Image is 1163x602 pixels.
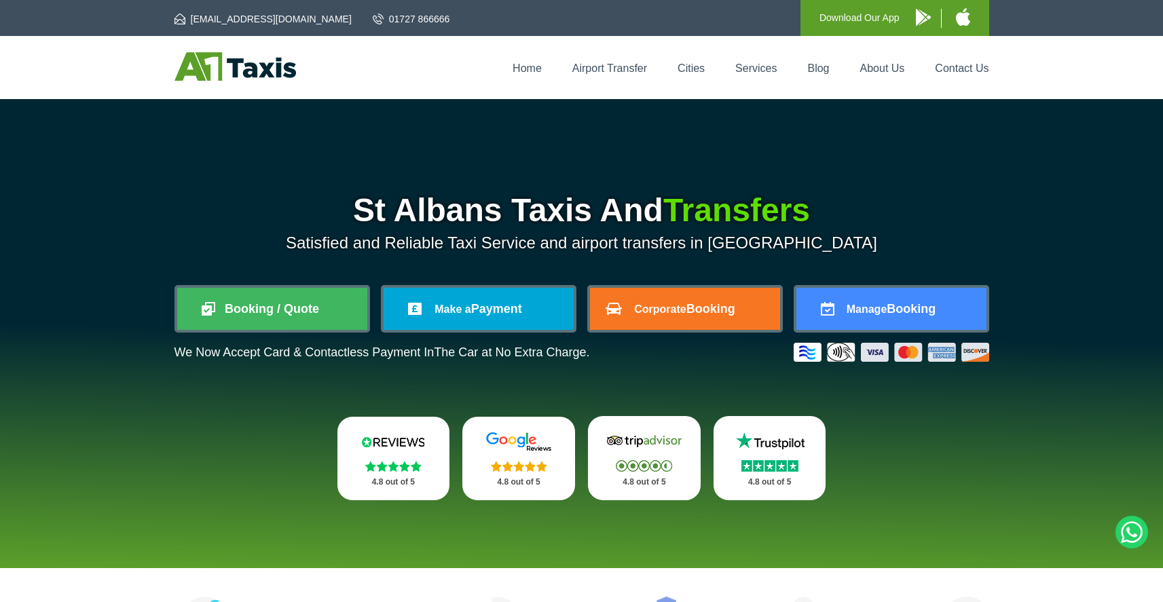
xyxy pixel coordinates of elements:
img: A1 Taxis iPhone App [956,8,970,26]
a: 01727 866666 [373,12,450,26]
img: Google [478,432,559,452]
a: Make aPayment [384,288,574,330]
a: [EMAIL_ADDRESS][DOMAIN_NAME] [174,12,352,26]
a: Services [735,62,777,74]
img: Stars [741,460,798,472]
span: Manage [847,303,887,315]
a: Cities [678,62,705,74]
span: Transfers [663,192,810,228]
a: Tripadvisor Stars 4.8 out of 5 [588,416,701,500]
p: 4.8 out of 5 [477,474,560,491]
img: A1 Taxis St Albans LTD [174,52,296,81]
p: We Now Accept Card & Contactless Payment In [174,345,590,360]
span: The Car at No Extra Charge. [434,345,589,359]
a: Reviews.io Stars 4.8 out of 5 [337,417,450,500]
img: Stars [365,461,422,472]
a: ManageBooking [796,288,986,330]
p: 4.8 out of 5 [603,474,686,491]
img: Credit And Debit Cards [794,343,989,362]
a: Trustpilot Stars 4.8 out of 5 [714,416,826,500]
a: Blog [807,62,829,74]
p: 4.8 out of 5 [352,474,435,491]
h1: St Albans Taxis And [174,194,989,227]
img: Reviews.io [352,432,434,452]
span: Make a [435,303,470,315]
a: Airport Transfer [572,62,647,74]
p: Download Our App [819,10,900,26]
span: Corporate [634,303,686,315]
img: A1 Taxis Android App [916,9,931,26]
a: Home [513,62,542,74]
a: Google Stars 4.8 out of 5 [462,417,575,500]
img: Stars [491,461,547,472]
a: Contact Us [935,62,989,74]
a: CorporateBooking [590,288,780,330]
p: 4.8 out of 5 [728,474,811,491]
a: Booking / Quote [177,288,367,330]
img: Stars [616,460,672,472]
img: Trustpilot [729,431,811,451]
img: Tripadvisor [604,431,685,451]
p: Satisfied and Reliable Taxi Service and airport transfers in [GEOGRAPHIC_DATA] [174,233,989,252]
a: About Us [860,62,905,74]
